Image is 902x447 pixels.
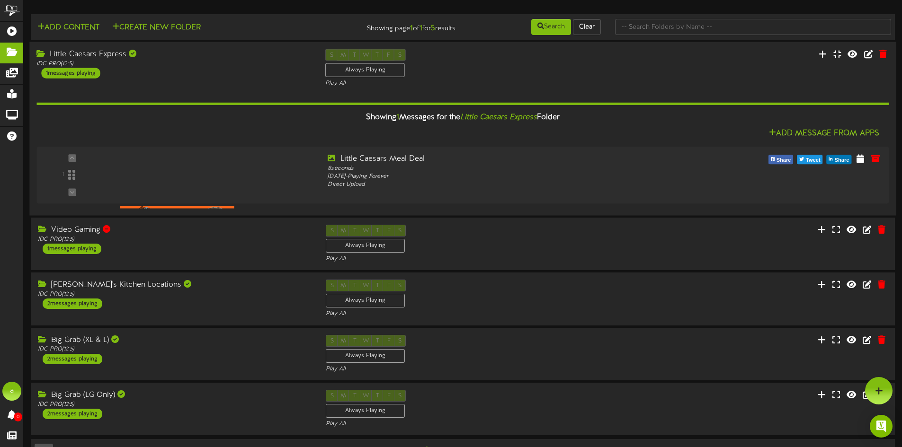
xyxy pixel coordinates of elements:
[420,24,422,33] strong: 1
[38,345,312,353] div: IDC PRO ( 12:5 )
[120,206,234,253] img: 113e2e0a-ca02-44f0-b1d5-323051c67655mealdeal8.jpg
[768,155,794,164] button: Share
[797,155,822,164] button: Tweet
[766,128,882,140] button: Add Message From Apps
[326,294,405,307] div: Always Playing
[615,19,891,35] input: -- Search Folders by Name --
[43,298,102,309] div: 2 messages playing
[325,79,600,88] div: Play All
[38,335,312,346] div: Big Grab (XL & L)
[833,155,851,166] span: Share
[326,239,405,253] div: Always Playing
[38,390,312,401] div: Big Grab (LG Only)
[38,280,312,290] div: [PERSON_NAME]'s Kitchen Locations
[38,225,312,236] div: Video Gaming
[573,19,601,35] button: Clear
[2,382,21,401] div: a
[328,154,669,165] div: Little Caesars Meal Deal
[326,404,405,418] div: Always Playing
[328,173,669,181] div: [DATE] - Playing Forever
[38,236,312,244] div: IDC PRO ( 12:5 )
[43,244,101,254] div: 1 messages playing
[35,22,102,34] button: Add Content
[14,412,22,421] span: 0
[326,365,599,373] div: Play All
[43,409,102,419] div: 2 messages playing
[870,415,893,438] div: Open Intercom Messenger
[43,354,102,364] div: 2 messages playing
[36,49,311,60] div: Little Caesars Express
[396,113,399,122] span: 1
[460,113,536,122] i: Little Caesars Express
[775,155,793,166] span: Share
[325,63,405,77] div: Always Playing
[29,107,896,128] div: Showing Messages for the Folder
[318,18,463,34] div: Showing page of for results
[326,310,599,318] div: Play All
[531,19,571,35] button: Search
[431,24,435,33] strong: 5
[36,60,311,68] div: IDC PRO ( 12:5 )
[827,155,852,164] button: Share
[804,155,822,166] span: Tweet
[410,24,413,33] strong: 1
[328,181,669,189] div: Direct Upload
[109,22,204,34] button: Create New Folder
[38,401,312,409] div: IDC PRO ( 12:5 )
[326,420,599,428] div: Play All
[326,255,599,263] div: Play All
[326,349,405,363] div: Always Playing
[328,165,669,173] div: 8 seconds
[41,68,100,79] div: 1 messages playing
[38,290,312,298] div: IDC PRO ( 12:5 )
